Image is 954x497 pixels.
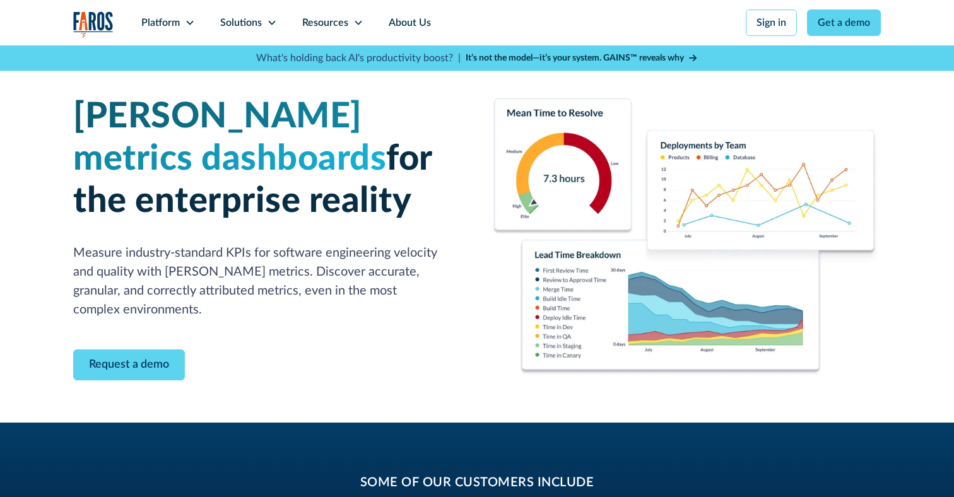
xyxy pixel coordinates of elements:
[73,11,114,37] a: home
[220,15,262,30] div: Solutions
[141,15,180,30] div: Platform
[73,99,386,177] span: [PERSON_NAME] metrics dashboards
[466,54,684,62] strong: It’s not the model—it’s your system. GAINS™ reveals why
[302,15,348,30] div: Resources
[174,473,780,492] h2: some of our customers include
[256,50,461,66] p: What's holding back AI's productivity boost? |
[492,98,881,378] img: Dora Metrics Dashboard
[807,9,881,36] a: Get a demo
[73,349,185,380] a: Contact Modal
[73,11,114,37] img: Logo of the analytics and reporting company Faros.
[466,52,698,65] a: It’s not the model—it’s your system. GAINS™ reveals why
[746,9,797,36] a: Sign in
[73,243,462,319] p: Measure industry-standard KPIs for software engineering velocity and quality with [PERSON_NAME] m...
[73,96,462,223] h1: for the enterprise reality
